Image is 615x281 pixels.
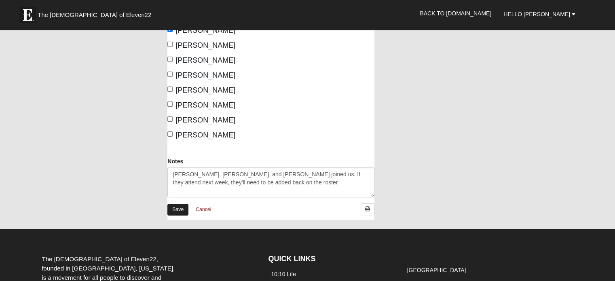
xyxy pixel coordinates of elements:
[167,42,173,47] input: [PERSON_NAME]
[19,7,36,23] img: Eleven22 logo
[175,116,235,124] span: [PERSON_NAME]
[167,167,374,197] textarea: [PERSON_NAME], [PERSON_NAME], and [PERSON_NAME] joined us. If they attend next week, they'll need...
[167,57,173,62] input: [PERSON_NAME]
[167,116,173,122] input: [PERSON_NAME]
[414,3,497,23] a: Back to [DOMAIN_NAME]
[175,86,235,94] span: [PERSON_NAME]
[175,101,235,109] span: [PERSON_NAME]
[167,157,183,165] label: Notes
[167,101,173,107] input: [PERSON_NAME]
[175,131,235,139] span: [PERSON_NAME]
[167,72,173,77] input: [PERSON_NAME]
[175,41,235,49] span: [PERSON_NAME]
[503,11,570,17] span: Hello [PERSON_NAME]
[38,11,151,19] span: The [DEMOGRAPHIC_DATA] of Eleven22
[175,26,235,34] span: [PERSON_NAME]
[190,203,216,216] a: Cancel
[361,203,374,215] a: Print Attendance Roster
[167,204,188,216] a: Save
[497,4,581,24] a: Hello [PERSON_NAME]
[15,3,177,23] a: The [DEMOGRAPHIC_DATA] of Eleven22
[167,87,173,92] input: [PERSON_NAME]
[268,255,392,264] h4: QUICK LINKS
[175,71,235,79] span: [PERSON_NAME]
[175,56,235,64] span: [PERSON_NAME]
[167,131,173,137] input: [PERSON_NAME]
